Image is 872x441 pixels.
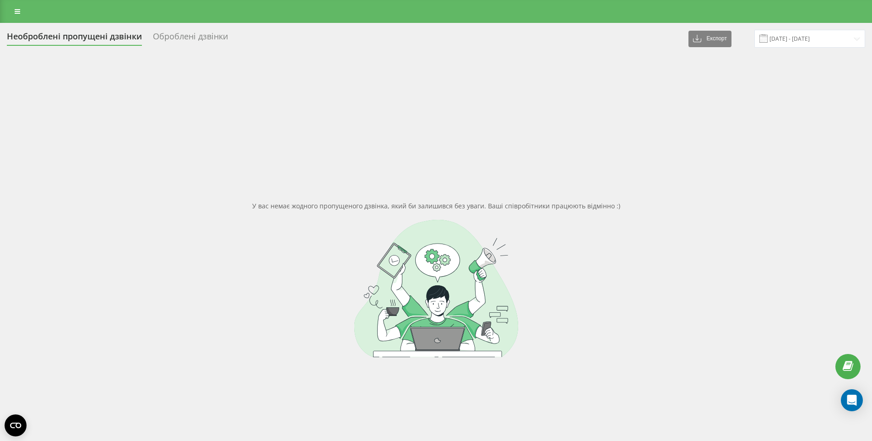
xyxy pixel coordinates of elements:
[688,31,731,47] button: Експорт
[153,32,228,46] div: Оброблені дзвінки
[841,389,863,411] div: Open Intercom Messenger
[7,32,142,46] div: Необроблені пропущені дзвінки
[5,414,27,436] button: Open CMP widget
